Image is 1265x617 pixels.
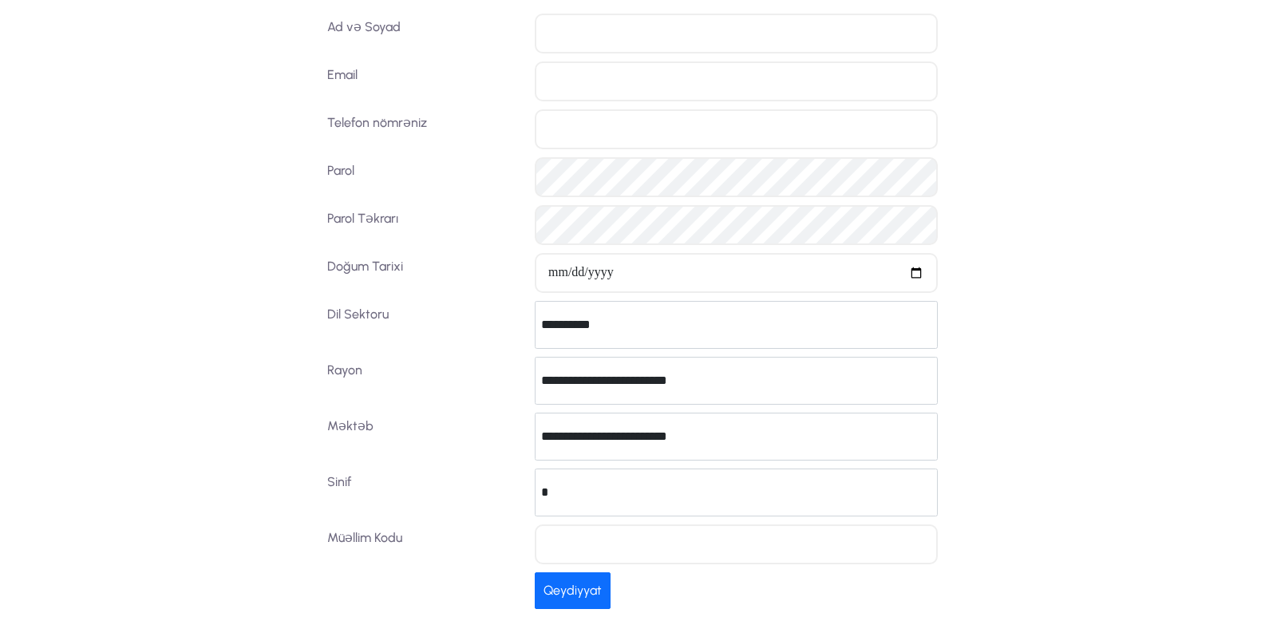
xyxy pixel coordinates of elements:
[322,301,529,349] label: Dil Sektoru
[322,469,529,516] label: Sinif
[322,357,529,405] label: Rayon
[322,109,529,149] label: Telefon nömrəniz
[322,413,529,461] label: Məktəb
[322,205,529,245] label: Parol Təkrarı
[322,524,529,564] label: Müəllim Kodu
[322,253,529,293] label: Doğum Tarixi
[535,572,611,609] button: Qeydiyyat
[322,14,529,53] label: Ad və Soyad
[322,61,529,101] label: Email
[322,157,529,197] label: Parol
